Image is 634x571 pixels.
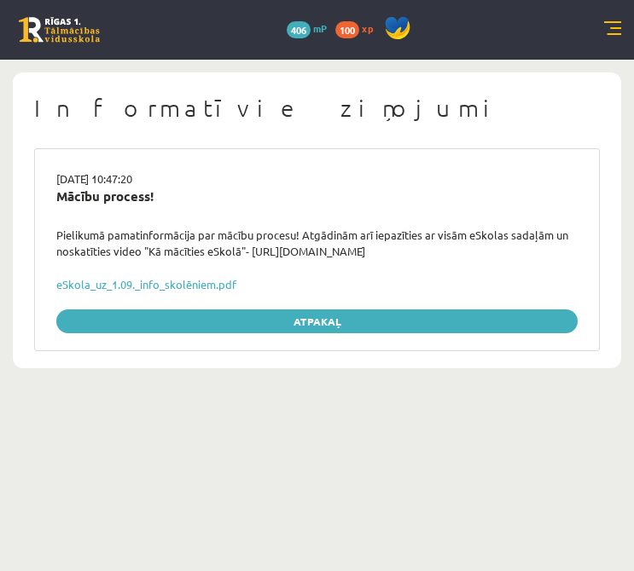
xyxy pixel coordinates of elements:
[44,227,590,260] div: Pielikumā pamatinformācija par mācību procesu! Atgādinām arī iepazīties ar visām eSkolas sadaļām ...
[56,187,578,206] div: Mācību process!
[56,277,236,291] a: eSkola_uz_1.09._info_skolēniem.pdf
[335,21,381,35] a: 100 xp
[44,170,590,187] div: [DATE] 10:47:20
[34,94,600,123] h1: Informatīvie ziņojumi
[313,21,327,35] span: mP
[19,17,100,43] a: Rīgas 1. Tālmācības vidusskola
[56,309,578,333] a: Atpakaļ
[287,21,311,38] span: 406
[335,21,359,38] span: 100
[362,21,373,35] span: xp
